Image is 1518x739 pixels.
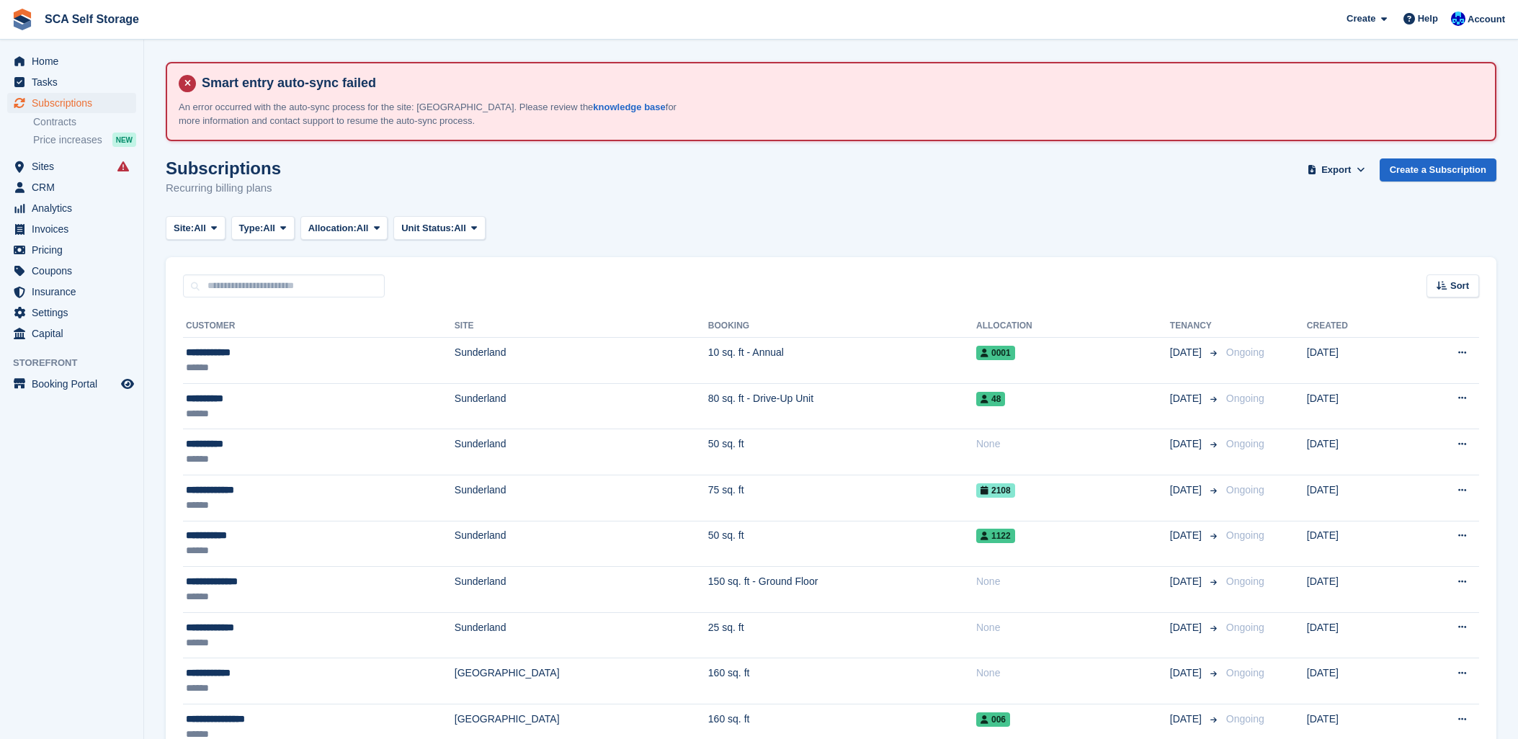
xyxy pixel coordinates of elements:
[1307,567,1406,613] td: [DATE]
[179,100,683,128] p: An error occurred with the auto-sync process for the site: [GEOGRAPHIC_DATA]. Please review the f...
[7,156,136,176] a: menu
[455,315,708,338] th: Site
[32,198,118,218] span: Analytics
[976,712,1010,727] span: 006
[455,475,708,521] td: Sunderland
[308,221,357,236] span: Allocation:
[454,221,466,236] span: All
[119,375,136,393] a: Preview store
[1226,484,1264,496] span: Ongoing
[263,221,275,236] span: All
[708,429,976,475] td: 50 sq. ft
[7,198,136,218] a: menu
[1170,483,1205,498] span: [DATE]
[166,180,281,197] p: Recurring billing plans
[13,356,143,370] span: Storefront
[357,221,369,236] span: All
[1170,712,1205,727] span: [DATE]
[1170,345,1205,360] span: [DATE]
[455,658,708,704] td: [GEOGRAPHIC_DATA]
[976,620,1170,635] div: None
[7,240,136,260] a: menu
[708,383,976,429] td: 80 sq. ft - Drive-Up Unit
[1307,475,1406,521] td: [DATE]
[1170,574,1205,589] span: [DATE]
[33,132,136,148] a: Price increases NEW
[1468,12,1505,27] span: Account
[976,346,1015,360] span: 0001
[7,177,136,197] a: menu
[1380,158,1496,182] a: Create a Subscription
[231,216,295,240] button: Type: All
[708,475,976,521] td: 75 sq. ft
[1226,575,1264,587] span: Ongoing
[1418,12,1438,26] span: Help
[1170,315,1220,338] th: Tenancy
[33,115,136,129] a: Contracts
[976,392,1005,406] span: 48
[976,529,1015,543] span: 1122
[32,323,118,344] span: Capital
[32,303,118,323] span: Settings
[1347,12,1375,26] span: Create
[976,666,1170,681] div: None
[32,51,118,71] span: Home
[7,261,136,281] a: menu
[708,567,976,613] td: 150 sq. ft - Ground Floor
[174,221,194,236] span: Site:
[1307,612,1406,658] td: [DATE]
[32,156,118,176] span: Sites
[1321,163,1351,177] span: Export
[7,323,136,344] a: menu
[976,436,1170,452] div: None
[239,221,264,236] span: Type:
[32,72,118,92] span: Tasks
[976,315,1170,338] th: Allocation
[1226,529,1264,541] span: Ongoing
[32,261,118,281] span: Coupons
[455,383,708,429] td: Sunderland
[1307,521,1406,567] td: [DATE]
[32,240,118,260] span: Pricing
[166,158,281,178] h1: Subscriptions
[7,282,136,302] a: menu
[1451,12,1465,26] img: Kelly Neesham
[7,303,136,323] a: menu
[32,219,118,239] span: Invoices
[7,51,136,71] a: menu
[7,374,136,394] a: menu
[1307,338,1406,384] td: [DATE]
[12,9,33,30] img: stora-icon-8386f47178a22dfd0bd8f6a31ec36ba5ce8667c1dd55bd0f319d3a0aa187defe.svg
[1307,429,1406,475] td: [DATE]
[393,216,485,240] button: Unit Status: All
[1226,393,1264,404] span: Ongoing
[166,216,226,240] button: Site: All
[1170,391,1205,406] span: [DATE]
[1226,667,1264,678] span: Ongoing
[1305,158,1368,182] button: Export
[1226,438,1264,449] span: Ongoing
[455,338,708,384] td: Sunderland
[32,282,118,302] span: Insurance
[32,177,118,197] span: CRM
[32,374,118,394] span: Booking Portal
[7,93,136,113] a: menu
[708,658,976,704] td: 160 sq. ft
[1307,658,1406,704] td: [DATE]
[300,216,388,240] button: Allocation: All
[1226,713,1264,725] span: Ongoing
[7,219,136,239] a: menu
[708,315,976,338] th: Booking
[194,221,206,236] span: All
[455,429,708,475] td: Sunderland
[1226,622,1264,633] span: Ongoing
[708,521,976,567] td: 50 sq. ft
[117,161,129,172] i: Smart entry sync failures have occurred
[455,612,708,658] td: Sunderland
[33,133,102,147] span: Price increases
[196,75,1483,91] h4: Smart entry auto-sync failed
[708,338,976,384] td: 10 sq. ft - Annual
[32,93,118,113] span: Subscriptions
[455,521,708,567] td: Sunderland
[976,574,1170,589] div: None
